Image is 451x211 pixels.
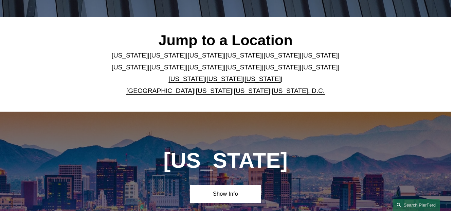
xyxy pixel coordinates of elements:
a: [US_STATE] [302,52,338,59]
a: [US_STATE] [149,52,186,59]
a: [US_STATE] [302,64,338,71]
a: Show Info [190,185,261,203]
h2: Jump to a Location [102,31,349,49]
a: [US_STATE] [206,75,243,82]
a: [US_STATE] [149,64,186,71]
a: [US_STATE] [245,75,281,82]
a: Search this site [393,199,440,211]
a: [US_STATE] [168,75,205,82]
a: [US_STATE] [225,64,262,71]
a: [US_STATE] [196,87,232,94]
a: [US_STATE], D.C. [272,87,325,94]
a: [US_STATE] [264,64,300,71]
a: [US_STATE] [187,64,224,71]
h1: [US_STATE] [137,148,314,173]
a: [US_STATE] [225,52,262,59]
a: [GEOGRAPHIC_DATA] [126,87,194,94]
p: | | | | | | | | | | | | | | | | | | [102,50,349,97]
a: [US_STATE] [111,52,148,59]
a: [US_STATE] [234,87,270,94]
a: [US_STATE] [187,52,224,59]
a: [US_STATE] [111,64,148,71]
a: [US_STATE] [264,52,300,59]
